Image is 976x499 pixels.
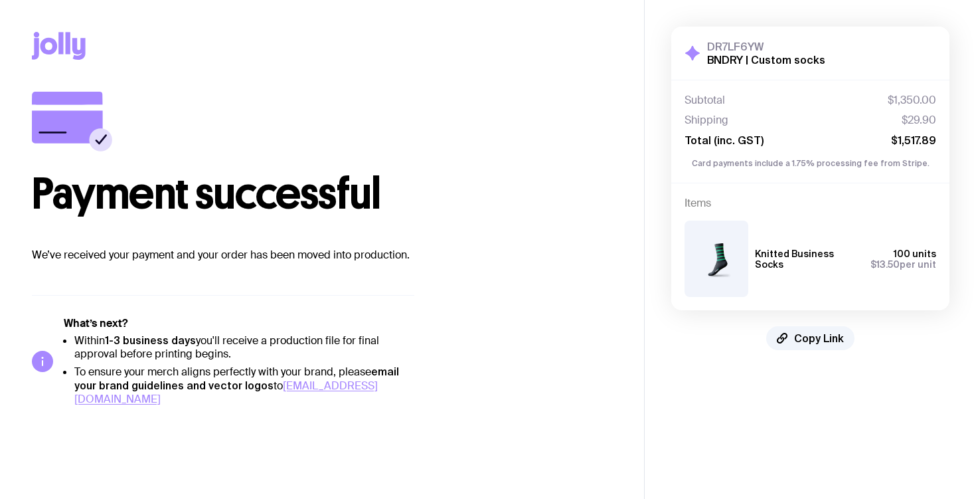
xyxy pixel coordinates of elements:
span: per unit [870,259,936,270]
strong: email your brand guidelines and vector logos [74,365,399,391]
span: $13.50 [870,259,900,270]
h1: Payment successful [32,173,612,215]
h5: What’s next? [64,317,414,330]
h2: BNDRY | Custom socks [707,53,825,66]
li: To ensure your merch aligns perfectly with your brand, please to [74,365,414,406]
a: [EMAIL_ADDRESS][DOMAIN_NAME] [74,379,378,406]
span: $1,350.00 [888,94,936,107]
button: Copy Link [766,326,854,350]
p: We’ve received your payment and your order has been moved into production. [32,247,612,263]
span: 100 units [894,249,936,259]
span: Subtotal [685,94,725,107]
h3: Knitted Business Socks [755,249,860,270]
h3: DR7LF6YW [707,40,825,53]
span: Total (inc. GST) [685,134,764,147]
li: Within you'll receive a production file for final approval before printing begins. [74,334,414,361]
p: Card payments include a 1.75% processing fee from Stripe. [685,157,936,169]
span: $29.90 [902,114,936,127]
h4: Items [685,197,936,210]
span: $1,517.89 [891,134,936,147]
span: Shipping [685,114,728,127]
span: Copy Link [794,332,844,345]
strong: 1-3 business days [105,334,196,346]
